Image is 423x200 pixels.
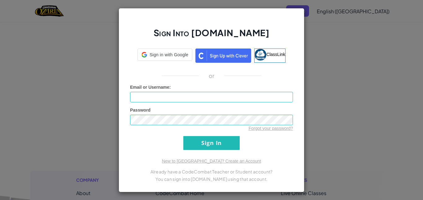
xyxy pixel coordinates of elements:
img: clever_sso_button@2x.png [195,49,251,63]
h2: Sign Into [DOMAIN_NAME] [130,27,293,45]
span: Password [130,108,150,113]
span: Sign in with Google [150,52,188,58]
div: Sign in with Google [137,49,192,61]
span: Email or Username [130,85,169,90]
a: New to [GEOGRAPHIC_DATA]? Create an Account [162,159,261,164]
span: ClassLink [266,52,285,57]
p: or [209,72,215,79]
img: classlink-logo-small.png [255,49,266,61]
input: Sign In [183,136,240,150]
a: Forgot your password? [249,126,293,131]
p: You can sign into [DOMAIN_NAME] using that account. [130,175,293,183]
a: Sign in with Google [137,49,192,63]
p: Already have a CodeCombat Teacher or Student account? [130,168,293,175]
label: : [130,84,171,90]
